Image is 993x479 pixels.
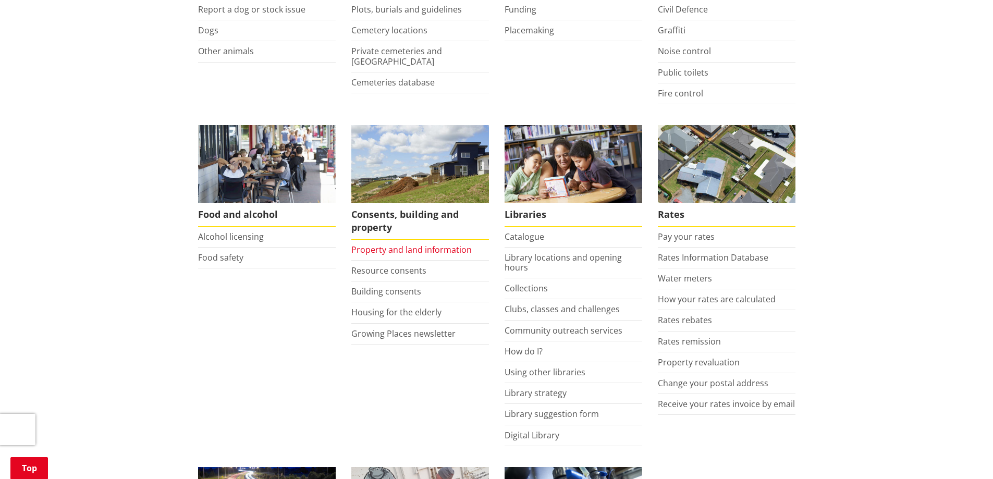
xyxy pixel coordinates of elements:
a: Building consents [351,286,421,297]
span: Libraries [505,203,642,227]
a: Library strategy [505,387,567,399]
a: Pay your rates [658,231,715,242]
a: Alcohol licensing [198,231,264,242]
a: Pay your rates online Rates [658,125,795,227]
a: Housing for the elderly [351,306,442,318]
a: Resource consents [351,265,426,276]
a: How do I? [505,346,543,357]
a: Library suggestion form [505,408,599,420]
img: Waikato District Council libraries [505,125,642,203]
a: Rates rebates [658,314,712,326]
a: Funding [505,4,536,15]
span: Food and alcohol [198,203,336,227]
a: How your rates are calculated [658,293,776,305]
a: Dogs [198,24,218,36]
a: Clubs, classes and challenges [505,303,620,315]
span: Consents, building and property [351,203,489,240]
iframe: Messenger Launcher [945,435,983,473]
a: Community outreach services [505,325,622,336]
a: Using other libraries [505,366,585,378]
a: Fire control [658,88,703,99]
a: Property and land information [351,244,472,255]
a: Food safety [198,252,243,263]
a: Growing Places newsletter [351,328,456,339]
a: Other animals [198,45,254,57]
a: Cemetery locations [351,24,427,36]
a: Placemaking [505,24,554,36]
a: Receive your rates invoice by email [658,398,795,410]
a: Civil Defence [658,4,708,15]
a: Plots, burials and guidelines [351,4,462,15]
a: Catalogue [505,231,544,242]
a: Rates Information Database [658,252,768,263]
a: Cemeteries database [351,77,435,88]
a: Property revaluation [658,357,740,368]
a: Graffiti [658,24,685,36]
img: Rates-thumbnail [658,125,795,203]
a: Private cemeteries and [GEOGRAPHIC_DATA] [351,45,442,67]
a: Change your postal address [658,377,768,389]
a: Library membership is free to everyone who lives in the Waikato district. Libraries [505,125,642,227]
a: New Pokeno housing development Consents, building and property [351,125,489,240]
a: Noise control [658,45,711,57]
a: Digital Library [505,429,559,441]
img: Land and property thumbnail [351,125,489,203]
a: Water meters [658,273,712,284]
a: Rates remission [658,336,721,347]
a: Top [10,457,48,479]
a: Collections [505,283,548,294]
a: Library locations and opening hours [505,252,622,273]
img: Food and Alcohol in the Waikato [198,125,336,203]
a: Report a dog or stock issue [198,4,305,15]
a: Public toilets [658,67,708,78]
a: Food and Alcohol in the Waikato Food and alcohol [198,125,336,227]
span: Rates [658,203,795,227]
